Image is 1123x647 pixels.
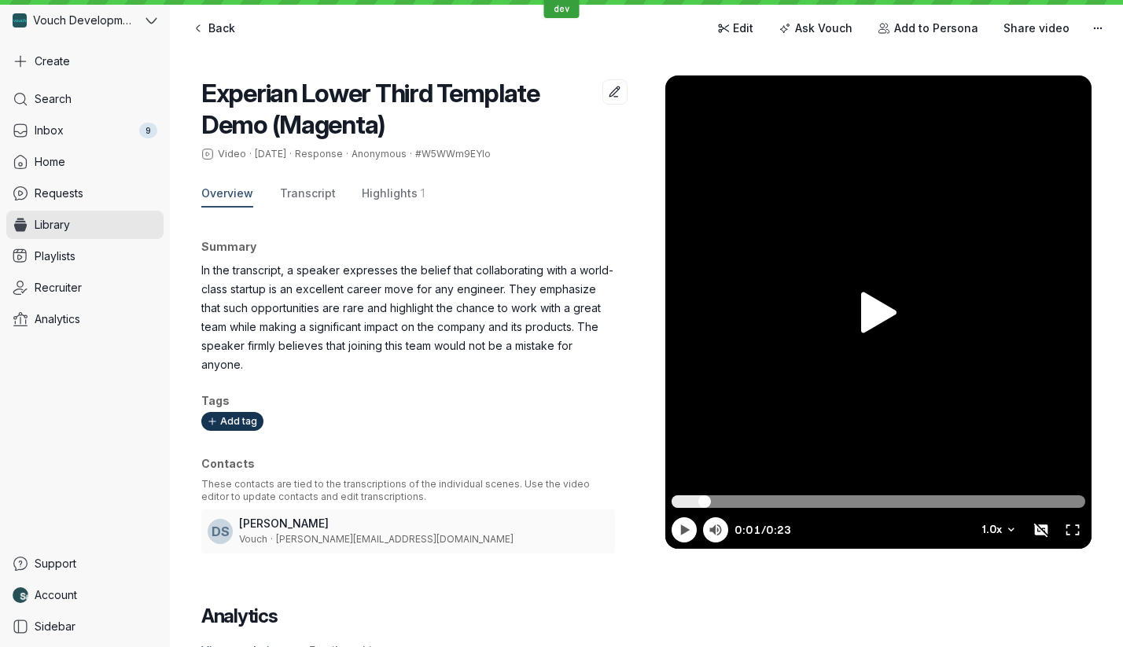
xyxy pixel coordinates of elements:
span: Vouch Development Team [33,13,134,28]
span: · [286,148,295,160]
span: Recruiter [35,280,82,296]
img: Nathan Weinstock avatar [13,587,28,603]
a: Back [182,16,245,41]
span: Analytics [35,311,80,327]
span: #W5WWm9EYlo [415,148,491,160]
span: Requests [35,186,83,201]
a: Support [6,550,164,578]
a: Analytics [6,305,164,333]
button: Vouch Development Team avatarVouch Development Team [6,6,164,35]
div: 9 [139,123,157,138]
span: Summary [201,240,256,253]
span: 1 [421,186,425,201]
span: Search [35,91,72,107]
button: Add tag [201,412,263,431]
button: Edit title [602,79,628,105]
h2: Analytics [201,604,1092,629]
span: Playlists [35,248,75,264]
span: · [407,148,415,160]
a: Sidebar [6,612,164,641]
span: Home [35,154,65,170]
span: Ask Vouch [795,20,852,36]
span: · [343,148,352,160]
span: Inbox [35,123,64,138]
a: Nathan Weinstock avatarAccount [6,581,164,609]
span: Account [35,587,77,603]
span: [DATE] [255,148,286,160]
span: [PERSON_NAME][EMAIL_ADDRESS][DOMAIN_NAME] [276,533,514,545]
span: · [246,148,255,160]
span: Overview [201,186,253,201]
span: Sidebar [35,619,75,634]
a: Requests [6,179,164,208]
button: Add to Persona [868,16,988,41]
span: S [221,524,230,539]
a: Home [6,148,164,176]
a: Edit [708,16,764,41]
img: Vouch Development Team avatar [13,13,27,28]
a: Library [6,211,164,239]
span: Library [35,217,70,233]
a: Inbox9 [6,116,164,145]
span: D [212,524,221,539]
span: Experian Lower Third Template Demo (Magenta) [201,78,539,140]
span: Support [35,556,76,572]
button: Share video [994,16,1079,41]
a: Search [6,85,164,113]
span: Contacts [201,457,255,470]
p: In the transcript, a speaker expresses the belief that collaborating with a world-class startup i... [201,261,615,374]
span: Create [35,53,70,69]
span: Transcript [280,186,336,201]
span: Response [295,148,343,160]
h3: [PERSON_NAME] [239,516,609,531]
div: Vouch Development Team [6,6,142,35]
span: Edit [733,20,753,36]
span: Highlights [362,186,418,201]
span: Video [218,148,246,160]
span: Tags [201,394,230,407]
span: Anonymous [352,148,407,160]
span: Back [208,20,235,36]
button: Create [6,47,164,75]
button: Ask Vouch [769,16,862,41]
span: Share video [1003,20,1070,36]
a: Playlists [6,242,164,270]
a: Recruiter [6,274,164,302]
span: Add to Persona [894,20,978,36]
span: Vouch [239,533,267,545]
button: More actions [1085,16,1110,41]
span: · [267,533,276,546]
p: These contacts are tied to the transcriptions of the individual scenes. Use the video editor to u... [201,478,615,503]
